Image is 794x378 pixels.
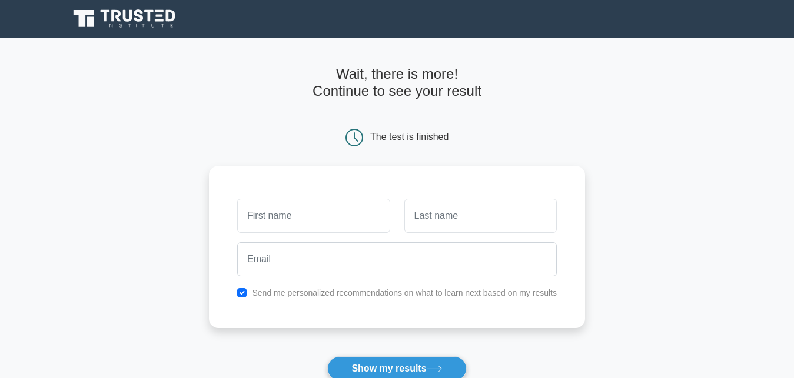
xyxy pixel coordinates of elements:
input: First name [237,199,390,233]
label: Send me personalized recommendations on what to learn next based on my results [252,288,557,297]
h4: Wait, there is more! Continue to see your result [209,66,585,100]
input: Email [237,242,557,276]
div: The test is finished [370,132,449,142]
input: Last name [404,199,557,233]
